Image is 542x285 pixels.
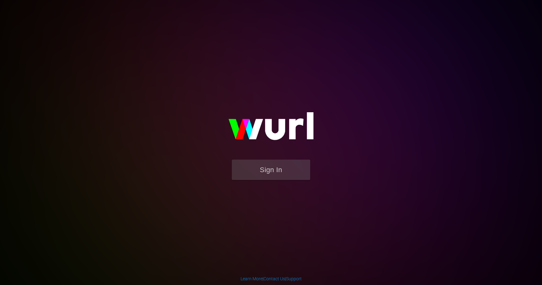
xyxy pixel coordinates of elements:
img: wurl-logo-on-black-223613ac3d8ba8fe6dc639794a292ebdb59501304c7dfd60c99c58986ef67473.svg [208,99,334,160]
div: | | [241,276,302,282]
a: Contact Us [263,276,285,281]
a: Support [286,276,302,281]
button: Sign In [232,160,310,180]
a: Learn More [241,276,263,281]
